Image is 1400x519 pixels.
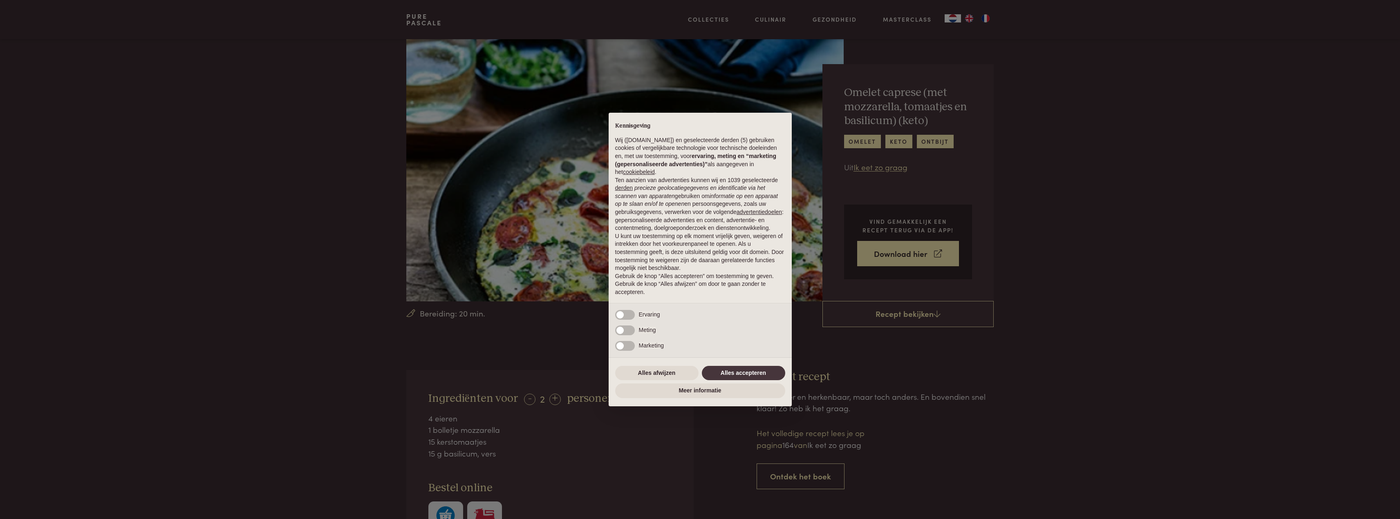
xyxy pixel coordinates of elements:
[615,383,785,398] button: Meer informatie
[615,193,778,207] em: informatie op een apparaat op te slaan en/of te openen
[639,342,664,349] span: Marketing
[615,153,776,167] strong: ervaring, meting en “marketing (gepersonaliseerde advertenties)”
[737,208,782,216] button: advertentiedoelen
[615,176,785,232] p: Ten aanzien van advertenties kunnen wij en 1039 geselecteerde gebruiken om en persoonsgegevens, z...
[623,169,655,175] a: cookiebeleid
[615,184,633,192] button: derden
[615,185,765,199] em: precieze geolocatiegegevens en identificatie via het scannen van apparaten
[639,327,656,333] span: Meting
[615,136,785,176] p: Wij ([DOMAIN_NAME]) en geselecteerde derden (5) gebruiken cookies of vergelijkbare technologie vo...
[639,311,660,318] span: Ervaring
[702,366,785,381] button: Alles accepteren
[615,232,785,272] p: U kunt uw toestemming op elk moment vrijelijk geven, weigeren of intrekken door het voorkeurenpan...
[615,123,785,130] h2: Kennisgeving
[615,366,699,381] button: Alles afwijzen
[615,272,785,296] p: Gebruik de knop “Alles accepteren” om toestemming te geven. Gebruik de knop “Alles afwijzen” om d...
